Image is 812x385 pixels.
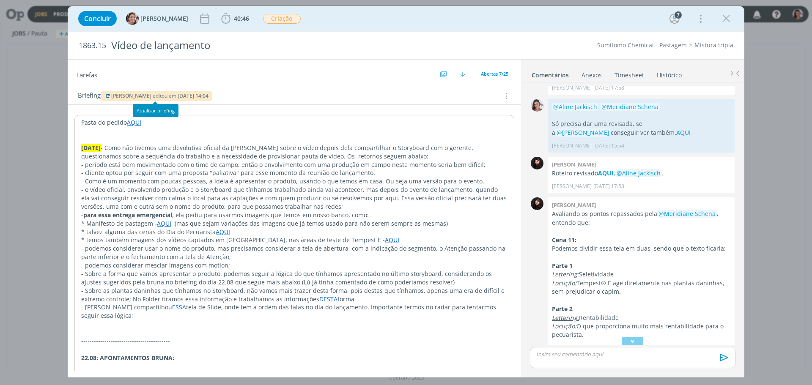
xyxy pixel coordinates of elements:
a: AQUI [216,228,230,236]
span: @Aline Jackisch [553,103,597,111]
a: AQUI [676,128,691,137]
span: 40:46 [234,14,249,22]
img: arrow-down.svg [460,71,465,76]
strong: para essa entrega emergencial [83,211,172,219]
p: * temos também imagens dos vídeos captados em [GEOGRAPHIC_DATA], nas áreas de teste de Tempest E - [81,236,507,244]
p: Roteiro revisado , . [552,169,730,177]
img: A [126,12,139,25]
div: Atualizar briefing [133,104,178,117]
u: Locução: [552,279,576,287]
strong: [DATE] [81,144,101,152]
a: ESSA [172,303,186,311]
img: N [531,99,543,112]
p: - Como é um momento com poucas pessoas, a ideia é apresentar o produto, usando o que temos em cas... [81,177,507,186]
button: Criação [263,14,301,24]
b: [PERSON_NAME] [552,161,596,168]
u: Lettering: [552,314,579,322]
p: - podemos considerar mesclar imagens com motion; [81,261,507,270]
p: Rentabilidade [552,314,730,322]
strong: Parte 2 [552,305,573,313]
span: editou em [153,92,176,99]
p: Avaliando os pontos repassados pela , entendo que: [552,210,730,227]
p: - , ela pediu para usarmos imagens que temos em nosso banco, como: [81,211,507,219]
button: A[PERSON_NAME] [126,12,188,25]
div: dialog [68,6,744,377]
button: Concluir [78,11,117,26]
span: Briefing [78,90,101,101]
p: - Sobre as plantas daninhas que tínhamos no Storyboard, não vamos mais trazer desta forma, pois d... [81,287,507,303]
u: Locução: [552,322,576,330]
a: Timesheet [614,67,645,79]
a: Histórico [656,67,682,79]
button: 40:46 [219,12,251,25]
a: DESTA [319,295,337,303]
p: * talvez alguma das cenas do Dia do Pecuarista [81,228,507,236]
p: [PERSON_NAME] [552,84,592,92]
p: ------------------------------------------ [81,337,507,345]
button: 7 [668,12,681,25]
span: [DATE] 15:54 [593,142,624,150]
div: Anexos [582,71,602,79]
span: Tarefas [76,69,97,79]
span: [DATE] 17:58 [593,183,624,190]
p: - podemos considerar usar o nome do produto, mas precisamos considerar a tela de abertura, com a ... [81,244,507,261]
span: @[PERSON_NAME] [557,128,609,137]
a: Mistura tripla [694,41,733,49]
a: AQUI [157,219,171,227]
p: [PERSON_NAME] [552,183,592,190]
span: [DATE] 14:04 [178,92,208,99]
a: Sumitomo Chemical - Pastagem [597,41,687,49]
p: - [PERSON_NAME] compartilhou tela de Slide, onde tem a ordem das falas no dia do lançamento. Impo... [81,303,507,320]
span: Concluir [84,15,111,22]
p: [PERSON_NAME] [552,142,592,150]
p: Podemos dividir essa tela em duas, sendo que o texto ficaria: [552,244,730,253]
span: @Meridiane Schena [601,103,658,111]
strong: Cena 11: [552,236,576,244]
p: - Sobre a forma que vamos apresentar o produto, podemos seguir a lógica do que tínhamos apresenta... [81,270,507,287]
p: * Manifesto de pastagem - , (mas que sejam variações das imagens que já temos usado para não sere... [81,219,507,228]
span: Abertas 7/25 [481,71,508,77]
p: Seletividade [552,270,730,279]
img: L [531,197,543,210]
img: L [531,157,543,169]
u: Lettering: [552,270,579,278]
p: Só precisa dar uma revisada, se a conseguir ver também. [552,120,730,137]
span: [DATE] 17:58 [593,84,624,92]
p: Pasta do pedido [81,118,507,127]
a: AQUI [598,169,614,177]
p: - Como não tivemos uma devolutiva oficial da [PERSON_NAME] sobre o vídeo depois dela compartilhar... [81,144,507,161]
strong: Parte 1 [552,262,573,270]
strong: 22.08: APONTAMENTOS BRUNA: [81,354,174,362]
span: @Meridiane Schena [658,210,716,218]
p: - cliente optou por seguir com uma proposta "paliativa" para esse momento da reunião de lançamento. [81,169,507,177]
a: AQUI [127,118,141,126]
a: AQUI [385,236,399,244]
p: O que proporciona muito mais rentabilidade para o pecuarista. [552,322,730,339]
span: 1863.15 [79,41,106,50]
a: Comentários [531,67,569,79]
button: [PERSON_NAME] editou em [DATE] 14:04 [104,93,209,99]
span: [PERSON_NAME] [111,92,151,99]
p: Tempest® E age diretamente nas plantas daninhas, sem prejudicar o capim. [552,279,730,296]
p: - período está bem movimentado com o time de campo, então o envolvimento com uma produção em camp... [81,161,507,169]
p: - o vídeo oficial, envolvendo produção e o Storyboard que tínhamos trabalhado ainda vai acontecer... [81,186,507,211]
span: [PERSON_NAME] [140,16,188,22]
b: [PERSON_NAME] [552,201,596,209]
span: @Aline Jackisch [617,169,661,177]
div: 7 [675,11,682,19]
div: Vídeo de lançamento [108,35,457,56]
